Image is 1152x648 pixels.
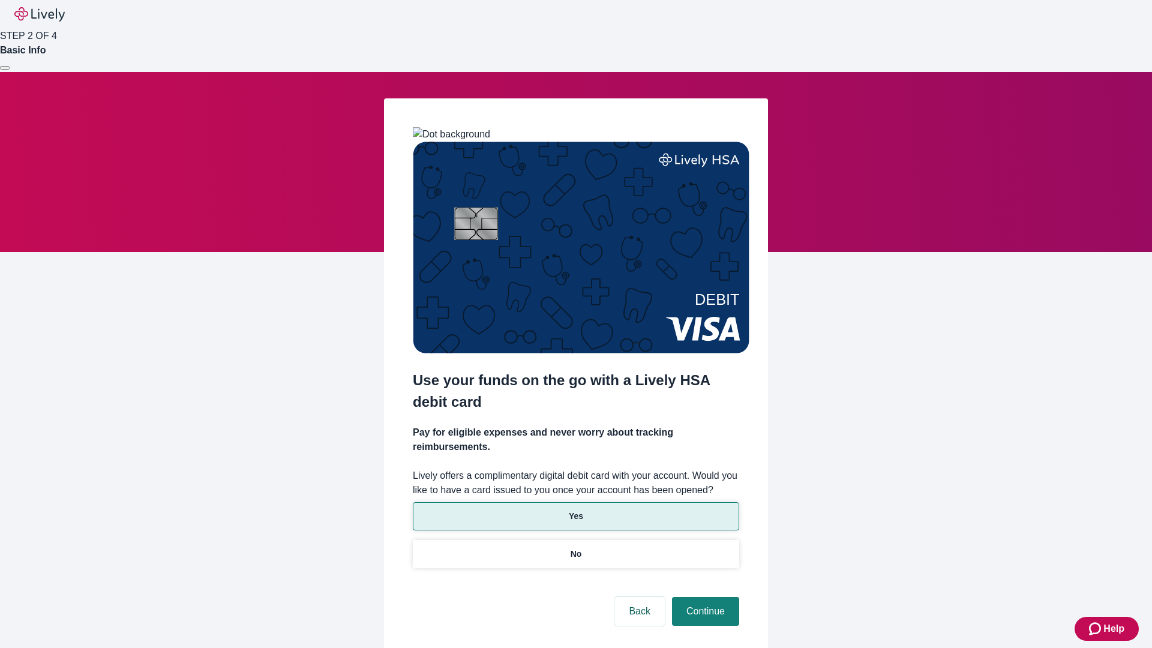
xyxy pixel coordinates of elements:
[413,469,739,497] label: Lively offers a complimentary digital debit card with your account. Would you like to have a card...
[672,597,739,626] button: Continue
[14,7,65,22] img: Lively
[413,370,739,413] h2: Use your funds on the go with a Lively HSA debit card
[569,510,583,523] p: Yes
[614,597,665,626] button: Back
[413,540,739,568] button: No
[413,425,739,454] h4: Pay for eligible expenses and never worry about tracking reimbursements.
[413,142,749,353] img: Debit card
[571,548,582,560] p: No
[413,127,490,142] img: Dot background
[413,502,739,530] button: Yes
[1075,617,1139,641] button: Zendesk support iconHelp
[1089,622,1103,636] svg: Zendesk support icon
[1103,622,1124,636] span: Help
